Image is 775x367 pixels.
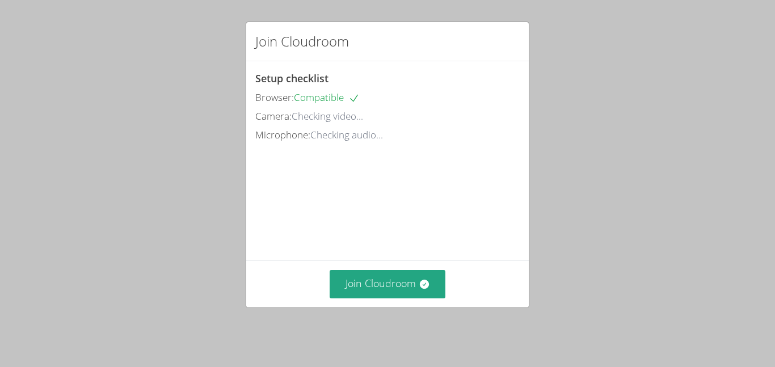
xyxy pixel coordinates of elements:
[310,128,383,141] span: Checking audio...
[294,91,360,104] span: Compatible
[255,31,349,52] h2: Join Cloudroom
[330,270,446,298] button: Join Cloudroom
[255,71,328,85] span: Setup checklist
[292,109,363,123] span: Checking video...
[255,91,294,104] span: Browser:
[255,109,292,123] span: Camera:
[255,128,310,141] span: Microphone:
